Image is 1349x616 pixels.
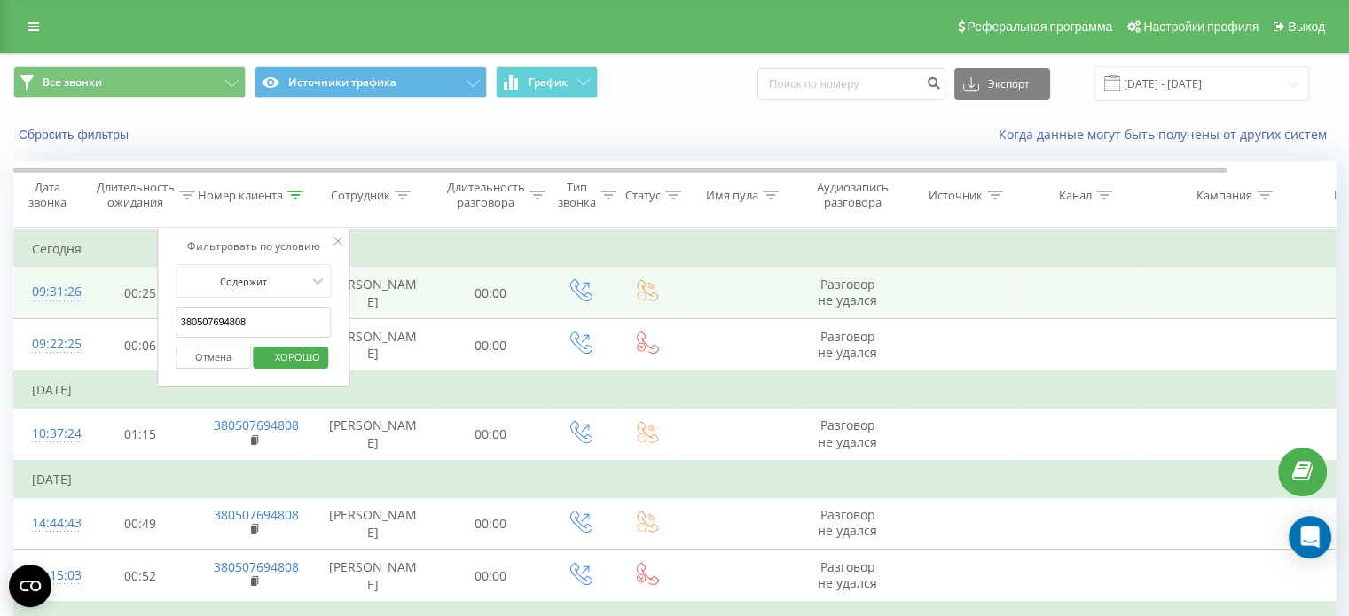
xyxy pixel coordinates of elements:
font: Разговор не удался [818,328,877,361]
a: 380507694808 [214,558,299,575]
font: 10:37:24 [32,425,82,441]
font: Кампания [1196,187,1252,203]
font: Настройки профиля [1143,19,1259,34]
font: [PERSON_NAME] [329,328,417,363]
font: [DATE] [32,471,72,487]
font: 01:15 [124,425,156,442]
font: График [529,74,568,90]
div: Открытый Интерком Мессенджер [1289,516,1331,558]
input: Введите значение [176,307,332,338]
font: Фильтровать по условию [187,238,320,253]
font: Разговор не удался [818,417,877,449]
font: 09:31:26 [32,283,82,300]
font: Дата звонка [28,179,67,210]
font: Имя пула [706,187,758,203]
button: Отмена [176,347,251,369]
font: Сбросить фильтры [19,128,129,142]
font: Канал [1059,187,1092,203]
font: 00:00 [475,567,506,584]
font: [PERSON_NAME] [329,558,417,593]
font: Номер клиента [198,187,283,203]
input: Поиск по номеру [757,68,945,100]
button: Все звонки [13,66,246,98]
font: Экспорт [988,76,1030,91]
font: 00:49 [124,515,156,532]
font: Разговор не удался [818,558,877,591]
font: [PERSON_NAME] [329,276,417,310]
font: 14:44:43 [32,514,82,531]
font: 00:00 [475,285,506,301]
font: 00:25 [124,285,156,301]
font: Разговор не удался [818,276,877,308]
font: [DATE] [32,382,72,399]
font: Реферальная программа [967,19,1112,34]
font: Длительность ожидания [97,179,175,210]
font: ХОРОШО [275,350,320,363]
font: Разговор не удался [818,506,877,539]
font: 00:00 [475,337,506,354]
button: ХОРОШО [254,347,329,369]
font: Статус [625,187,661,203]
font: Когда данные могут быть получены от других систем [999,126,1327,143]
a: Когда данные могут быть получены от других систем [999,126,1336,143]
font: 00:00 [475,425,506,442]
button: Экспорт [954,68,1050,100]
font: Сотрудник [331,187,390,203]
button: График [496,66,598,98]
a: 380507694808 [214,417,299,433]
font: Длительность разговора [447,179,525,210]
font: 00:52 [124,567,156,584]
font: 09:22:25 [32,335,82,352]
font: Отмена [195,350,231,363]
font: 11:15:03 [32,566,82,583]
font: Источники трафика [288,74,396,90]
font: [PERSON_NAME] [329,506,417,541]
font: Источник [929,187,983,203]
button: Открыть виджет CMP [9,565,51,607]
button: Сбросить фильтры [13,127,137,143]
font: Выход [1288,19,1325,34]
font: [PERSON_NAME] [329,417,417,451]
font: Сегодня [32,240,82,257]
font: Аудиозапись разговора [817,179,889,210]
button: Источники трафика [255,66,487,98]
font: Тип звонка [558,179,596,210]
a: 380507694808 [214,506,299,523]
font: 00:06 [124,337,156,354]
font: 00:00 [475,515,506,532]
font: Все звонки [43,74,102,90]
